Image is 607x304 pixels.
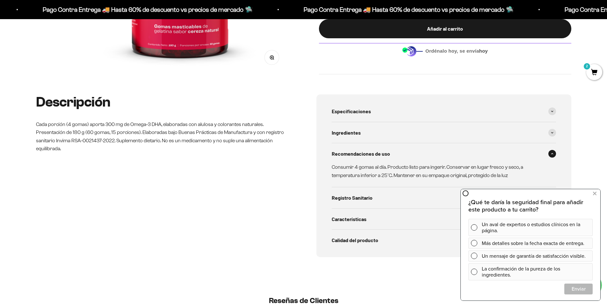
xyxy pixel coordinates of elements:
summary: Registro Sanitario [332,187,556,208]
span: Ingredientes [332,129,361,137]
summary: Ingredientes [332,122,556,143]
p: Pago Contra Entrega 🚚 Hasta 60% de descuento vs precios de mercado 🛸 [43,4,253,15]
h2: Descripción [36,94,291,110]
span: Ordénalo hoy, se envía [425,48,488,55]
summary: Calidad del producto [332,230,556,251]
p: Pago Contra Entrega 🚚 Hasta 60% de descuento vs precios de mercado 🛸 [304,4,514,15]
span: Recomendaciones de uso [332,150,390,158]
summary: Recomendaciones de uso [332,143,556,164]
img: Despacho sin intermediarios [402,46,423,56]
span: Calidad del producto [332,236,378,244]
summary: Características [332,209,556,230]
span: Registro Sanitario [332,194,372,202]
a: 2 [586,69,602,76]
p: Consumir 4 gomas al día. Producto listo para ingerir. Conservar en lugar fresco y seco, a tempera... [332,163,548,179]
button: Añadir al carrito [319,19,571,38]
p: Cada porción (4 gomas) aporta 300 mg de Omega-3 DHA, elaboradas con alulosa y colorantes naturale... [36,120,291,153]
b: hoy [479,48,488,54]
iframe: zigpoll-iframe [461,189,600,300]
span: Características [332,215,366,223]
summary: Especificaciones [332,101,556,122]
span: Especificaciones [332,107,371,115]
div: Añadir al carrito [332,24,559,33]
mark: 2 [583,63,591,70]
